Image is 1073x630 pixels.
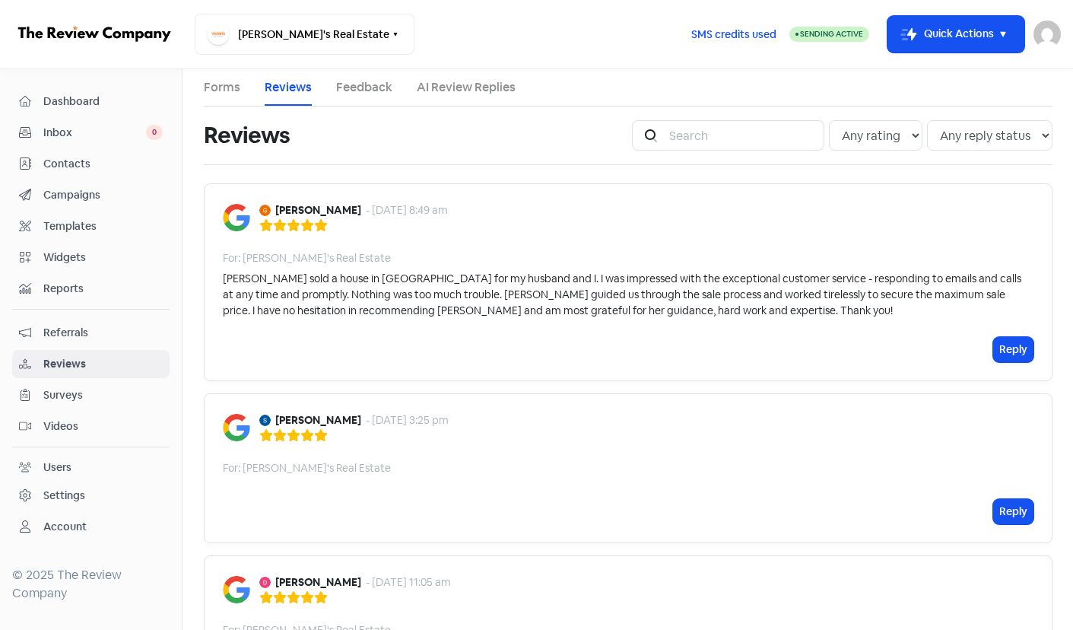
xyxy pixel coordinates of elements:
[43,460,71,476] div: Users
[204,78,240,97] a: Forms
[12,453,170,482] a: Users
[275,412,361,428] b: [PERSON_NAME]
[259,205,271,216] img: Avatar
[366,202,448,218] div: - [DATE] 8:49 am
[43,281,163,297] span: Reports
[43,250,163,266] span: Widgets
[223,250,391,266] div: For: [PERSON_NAME]'s Real Estate
[43,325,163,341] span: Referrals
[336,78,392,97] a: Feedback
[43,488,85,504] div: Settings
[43,418,163,434] span: Videos
[146,125,163,140] span: 0
[195,14,414,55] button: [PERSON_NAME]'s Real Estate
[265,78,312,97] a: Reviews
[12,275,170,303] a: Reports
[43,94,163,110] span: Dashboard
[691,27,776,43] span: SMS credits used
[12,150,170,178] a: Contacts
[223,460,391,476] div: For: [PERSON_NAME]'s Real Estate
[12,412,170,441] a: Videos
[43,387,163,403] span: Surveys
[12,319,170,347] a: Referrals
[43,156,163,172] span: Contacts
[12,566,170,603] div: © 2025 The Review Company
[223,414,250,441] img: Image
[43,125,146,141] span: Inbox
[43,187,163,203] span: Campaigns
[43,356,163,372] span: Reviews
[223,576,250,603] img: Image
[12,482,170,510] a: Settings
[12,181,170,209] a: Campaigns
[223,271,1033,319] div: [PERSON_NAME] sold a house in [GEOGRAPHIC_DATA] for my husband and I. I was impressed with the ex...
[800,29,863,39] span: Sending Active
[993,337,1033,362] button: Reply
[417,78,516,97] a: AI Review Replies
[1033,21,1061,48] img: User
[43,519,87,535] div: Account
[12,513,170,541] a: Account
[12,119,170,147] a: Inbox 0
[259,415,271,426] img: Avatar
[204,111,290,160] h1: Reviews
[12,350,170,378] a: Reviews
[259,577,271,588] img: Avatar
[660,120,824,151] input: Search
[678,25,789,41] a: SMS credits used
[12,87,170,116] a: Dashboard
[275,202,361,218] b: [PERSON_NAME]
[366,574,451,590] div: - [DATE] 11:05 am
[789,25,869,43] a: Sending Active
[12,212,170,240] a: Templates
[366,412,449,428] div: - [DATE] 3:25 pm
[887,16,1024,52] button: Quick Actions
[43,218,163,234] span: Templates
[993,499,1033,524] button: Reply
[12,381,170,409] a: Surveys
[12,243,170,272] a: Widgets
[223,204,250,231] img: Image
[275,574,361,590] b: [PERSON_NAME]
